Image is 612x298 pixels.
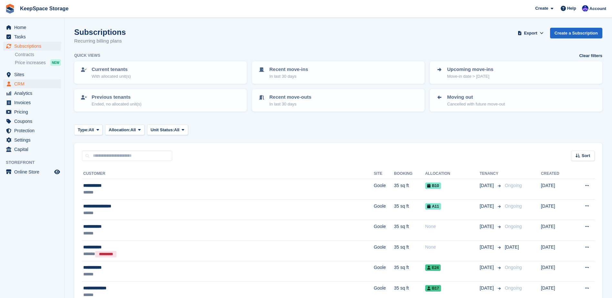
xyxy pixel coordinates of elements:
[394,199,425,220] td: 35 sq ft
[425,244,480,251] div: None
[17,3,71,14] a: KeepSpace Storage
[3,70,61,79] a: menu
[550,28,602,38] a: Create a Subscription
[269,101,311,107] p: In last 30 days
[430,90,602,111] a: Moving out Cancelled with future move-out
[14,32,53,41] span: Tasks
[425,203,441,210] span: A11
[480,169,502,179] th: Tenancy
[505,204,522,209] span: Ongoing
[269,66,308,73] p: Recent move-ins
[74,28,126,36] h1: Subscriptions
[535,5,548,12] span: Create
[3,135,61,144] a: menu
[480,285,495,292] span: [DATE]
[425,223,480,230] div: None
[567,5,576,12] span: Help
[50,59,61,66] div: NEW
[3,23,61,32] a: menu
[480,182,495,189] span: [DATE]
[92,73,131,80] p: With allocated unit(s)
[589,5,606,12] span: Account
[15,59,61,66] a: Price increases NEW
[92,66,131,73] p: Current tenants
[5,4,15,14] img: stora-icon-8386f47178a22dfd0bd8f6a31ec36ba5ce8667c1dd55bd0f319d3a0aa187defe.svg
[3,126,61,135] a: menu
[75,62,246,83] a: Current tenants With allocated unit(s)
[425,183,441,189] span: B10
[505,183,522,188] span: Ongoing
[505,265,522,270] span: Ongoing
[6,159,64,166] span: Storefront
[3,167,61,176] a: menu
[425,264,441,271] span: E24
[480,264,495,271] span: [DATE]
[14,42,53,51] span: Subscriptions
[447,66,493,73] p: Upcoming move-ins
[109,127,130,133] span: Allocation:
[3,107,61,116] a: menu
[374,261,394,282] td: Goole
[480,203,495,210] span: [DATE]
[14,89,53,98] span: Analytics
[3,98,61,107] a: menu
[394,240,425,261] td: 35 sq ft
[541,179,572,200] td: [DATE]
[14,167,53,176] span: Online Store
[3,42,61,51] a: menu
[82,169,374,179] th: Customer
[394,261,425,282] td: 35 sq ft
[253,62,424,83] a: Recent move-ins In last 30 days
[269,94,311,101] p: Recent move-outs
[425,169,480,179] th: Allocation
[269,73,308,80] p: In last 30 days
[53,168,61,176] a: Preview store
[15,52,61,58] a: Contracts
[74,53,100,58] h6: Quick views
[75,90,246,111] a: Previous tenants Ended, no allocated unit(s)
[480,244,495,251] span: [DATE]
[505,285,522,291] span: Ongoing
[541,220,572,241] td: [DATE]
[374,169,394,179] th: Site
[78,127,89,133] span: Type:
[541,240,572,261] td: [DATE]
[3,79,61,88] a: menu
[480,223,495,230] span: [DATE]
[105,124,145,135] button: Allocation: All
[74,124,103,135] button: Type: All
[541,199,572,220] td: [DATE]
[14,107,53,116] span: Pricing
[14,145,53,154] span: Capital
[92,101,142,107] p: Ended, no allocated unit(s)
[14,23,53,32] span: Home
[151,127,174,133] span: Unit Status:
[15,60,46,66] span: Price increases
[14,135,53,144] span: Settings
[74,37,126,45] p: Recurring billing plans
[505,244,519,250] span: [DATE]
[14,98,53,107] span: Invoices
[92,94,142,101] p: Previous tenants
[374,240,394,261] td: Goole
[582,153,590,159] span: Sort
[425,285,441,292] span: B17
[14,126,53,135] span: Protection
[174,127,180,133] span: All
[3,89,61,98] a: menu
[447,101,505,107] p: Cancelled with future move-out
[524,30,537,36] span: Export
[14,117,53,126] span: Coupons
[582,5,588,12] img: Chloe Clark
[394,169,425,179] th: Booking
[374,199,394,220] td: Goole
[374,220,394,241] td: Goole
[3,32,61,41] a: menu
[147,124,188,135] button: Unit Status: All
[3,145,61,154] a: menu
[579,53,602,59] a: Clear filters
[430,62,602,83] a: Upcoming move-ins Move-in date > [DATE]
[505,224,522,229] span: Ongoing
[253,90,424,111] a: Recent move-outs In last 30 days
[394,179,425,200] td: 35 sq ft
